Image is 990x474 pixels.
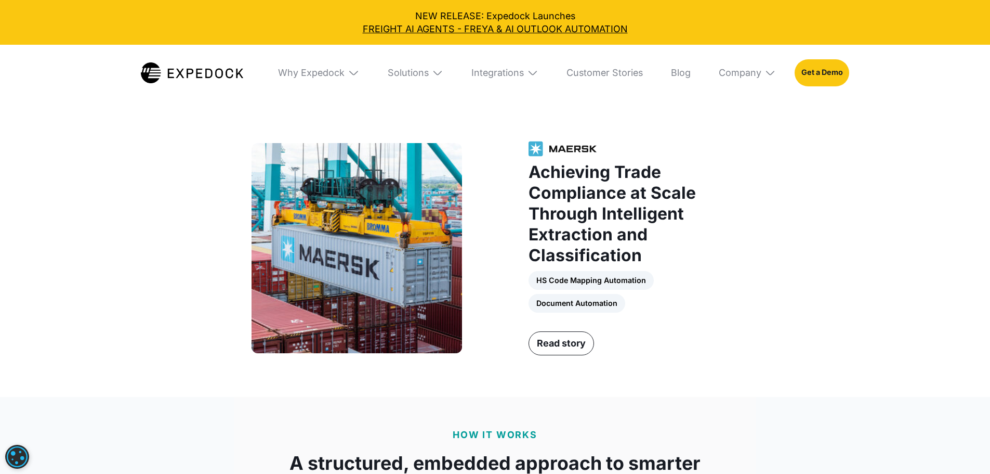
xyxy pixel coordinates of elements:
p: HOW IT WORKS [453,428,537,442]
div: Integrations [462,45,548,101]
div: Integrations [471,67,524,79]
a: Read story [529,331,594,355]
div: Company [719,67,761,79]
div: NEW RELEASE: Expedock Launches [9,9,981,35]
div: Solutions [388,67,429,79]
strong: Achieving Trade Compliance at Scale Through Intelligent Extraction and Classification [529,162,696,265]
a: Customer Stories [557,45,652,101]
a: FREIGHT AI AGENTS - FREYA & AI OUTLOOK AUTOMATION [9,22,981,35]
div: Why Expedock [278,67,345,79]
div: Company [709,45,785,101]
div: Why Expedock [269,45,368,101]
iframe: Chat Widget [938,424,990,474]
div: Solutions [378,45,453,101]
a: Blog [662,45,700,101]
a: Get a Demo [795,59,849,86]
